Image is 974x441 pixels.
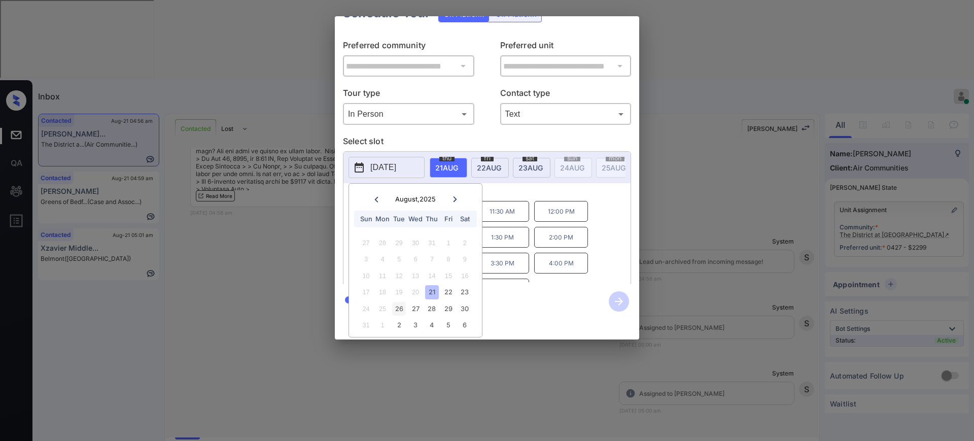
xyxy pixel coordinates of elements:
p: Select slot [343,135,631,151]
div: Not available Tuesday, July 29th, 2025 [392,236,406,250]
button: [DATE] [349,157,425,178]
div: Not available Monday, August 11th, 2025 [375,269,389,283]
p: [DATE] [370,161,396,174]
div: Not available Saturday, August 2nd, 2025 [458,236,472,250]
p: Preferred unit [500,39,632,55]
p: Tour type [343,87,474,103]
div: Wed [408,212,422,226]
p: 4:00 PM [534,253,588,274]
div: Not available Monday, August 4th, 2025 [375,252,389,266]
p: 1:30 PM [475,227,529,248]
div: Not available Thursday, August 14th, 2025 [425,269,439,283]
div: Not available Thursday, August 7th, 2025 [425,252,439,266]
span: fri [481,155,494,161]
p: 3:30 PM [475,253,529,274]
p: 2:00 PM [534,227,588,248]
div: Not available Friday, August 1st, 2025 [441,236,455,250]
div: Not available Saturday, August 16th, 2025 [458,269,472,283]
div: August , 2025 [395,195,436,203]
button: btn-next [603,288,635,315]
span: 21 AUG [435,163,458,172]
div: Not available Wednesday, August 13th, 2025 [408,269,422,283]
div: Mon [375,212,389,226]
p: Preferred community [343,39,474,55]
div: Not available Monday, July 28th, 2025 [375,236,389,250]
p: *Available time slots [358,183,631,201]
div: Not available Tuesday, August 5th, 2025 [392,252,406,266]
div: Not available Sunday, July 27th, 2025 [359,236,373,250]
div: date-select [471,158,509,178]
span: 23 AUG [518,163,543,172]
div: Sun [359,212,373,226]
div: Not available Tuesday, August 12th, 2025 [392,269,406,283]
div: In Person [345,106,472,122]
div: Not available Saturday, August 9th, 2025 [458,252,472,266]
span: thu [439,155,455,161]
p: 12:00 PM [534,201,588,222]
div: date-select [513,158,550,178]
div: Fri [441,212,455,226]
span: 22 AUG [477,163,501,172]
div: Not available Sunday, August 3rd, 2025 [359,252,373,266]
p: Contact type [500,87,632,103]
div: Sat [458,212,472,226]
div: Not available Sunday, August 10th, 2025 [359,269,373,283]
div: Not available Friday, August 8th, 2025 [441,252,455,266]
div: month 2025-08 [352,234,478,333]
div: date-select [430,158,467,178]
p: 11:30 AM [475,201,529,222]
div: Not available Wednesday, August 6th, 2025 [408,252,422,266]
span: sat [523,155,537,161]
div: Thu [425,212,439,226]
div: Text [503,106,629,122]
div: Not available Friday, August 15th, 2025 [441,269,455,283]
div: Not available Wednesday, July 30th, 2025 [408,236,422,250]
p: 5:30 PM [475,279,529,299]
div: Not available Thursday, July 31st, 2025 [425,236,439,250]
div: Tue [392,212,406,226]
